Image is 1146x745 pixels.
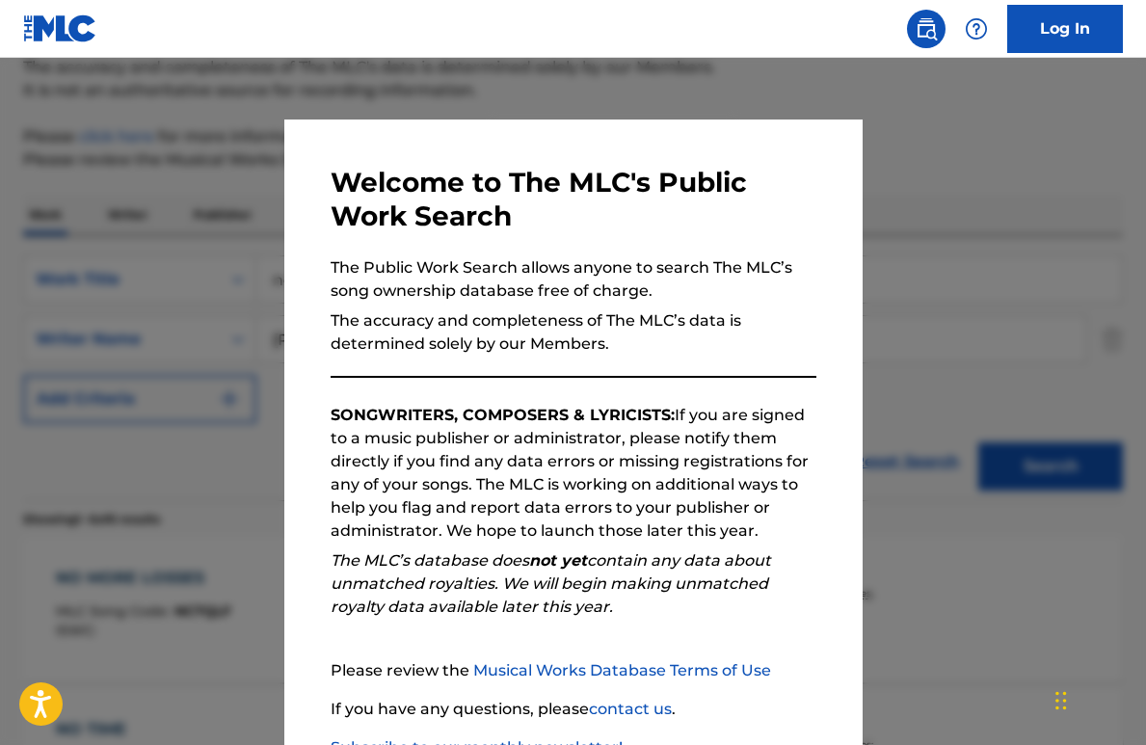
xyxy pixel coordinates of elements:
[529,551,587,570] strong: not yet
[331,309,816,356] p: The accuracy and completeness of The MLC’s data is determined solely by our Members.
[965,17,988,40] img: help
[473,661,771,679] a: Musical Works Database Terms of Use
[331,404,816,543] p: If you are signed to a music publisher or administrator, please notify them directly if you find ...
[589,700,672,718] a: contact us
[331,659,816,682] p: Please review the
[1050,652,1146,745] iframe: Chat Widget
[331,166,816,233] h3: Welcome to The MLC's Public Work Search
[331,698,816,721] p: If you have any questions, please .
[1055,672,1067,730] div: Drag
[331,406,675,424] strong: SONGWRITERS, COMPOSERS & LYRICISTS:
[331,551,771,616] em: The MLC’s database does contain any data about unmatched royalties. We will begin making unmatche...
[331,256,816,303] p: The Public Work Search allows anyone to search The MLC’s song ownership database free of charge.
[915,17,938,40] img: search
[957,10,996,48] div: Help
[1007,5,1123,53] a: Log In
[23,14,97,42] img: MLC Logo
[907,10,946,48] a: Public Search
